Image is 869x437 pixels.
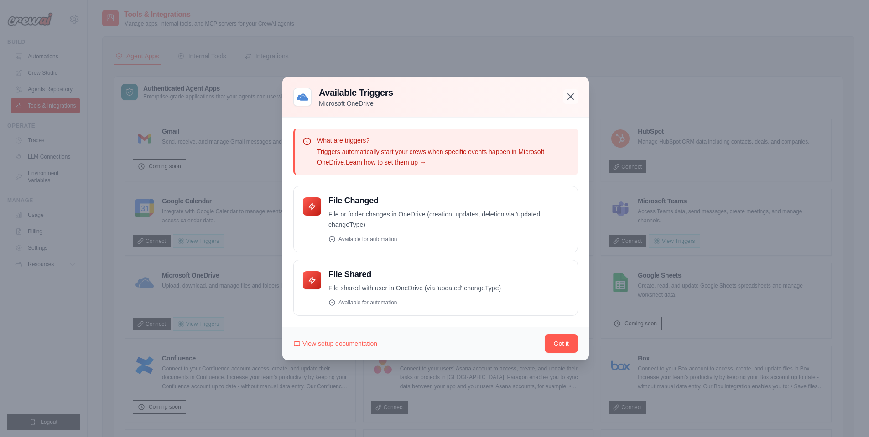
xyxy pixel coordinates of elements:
p: Microsoft OneDrive [319,99,393,108]
p: Triggers automatically start your crews when specific events happen in Microsoft OneDrive. [317,147,571,168]
div: Available for automation [328,236,568,243]
h3: Available Triggers [319,86,393,99]
p: File shared with user in OneDrive (via 'updated' changeType) [328,283,568,293]
button: Got it [545,334,578,353]
div: Available for automation [328,299,568,306]
img: Microsoft OneDrive [293,88,312,106]
h4: File Changed [328,195,568,206]
span: View setup documentation [302,339,377,348]
a: Learn how to set them up → [346,159,426,166]
h4: File Shared [328,269,568,280]
p: What are triggers? [317,136,571,145]
p: File or folder changes in OneDrive (creation, updates, deletion via 'updated' changeType) [328,209,568,230]
a: View setup documentation [293,339,377,348]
